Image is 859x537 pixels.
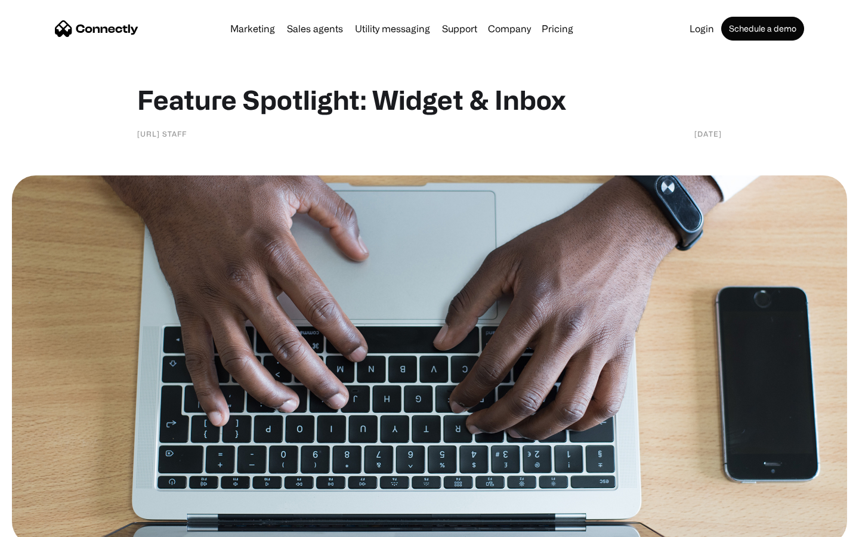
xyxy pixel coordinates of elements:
a: Schedule a demo [721,17,804,41]
div: [DATE] [694,128,722,140]
a: Utility messaging [350,24,435,33]
a: Marketing [225,24,280,33]
a: Pricing [537,24,578,33]
div: [URL] staff [137,128,187,140]
a: Sales agents [282,24,348,33]
a: Support [437,24,482,33]
ul: Language list [24,516,72,533]
a: Login [685,24,719,33]
aside: Language selected: English [12,516,72,533]
h1: Feature Spotlight: Widget & Inbox [137,84,722,116]
div: Company [488,20,531,37]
